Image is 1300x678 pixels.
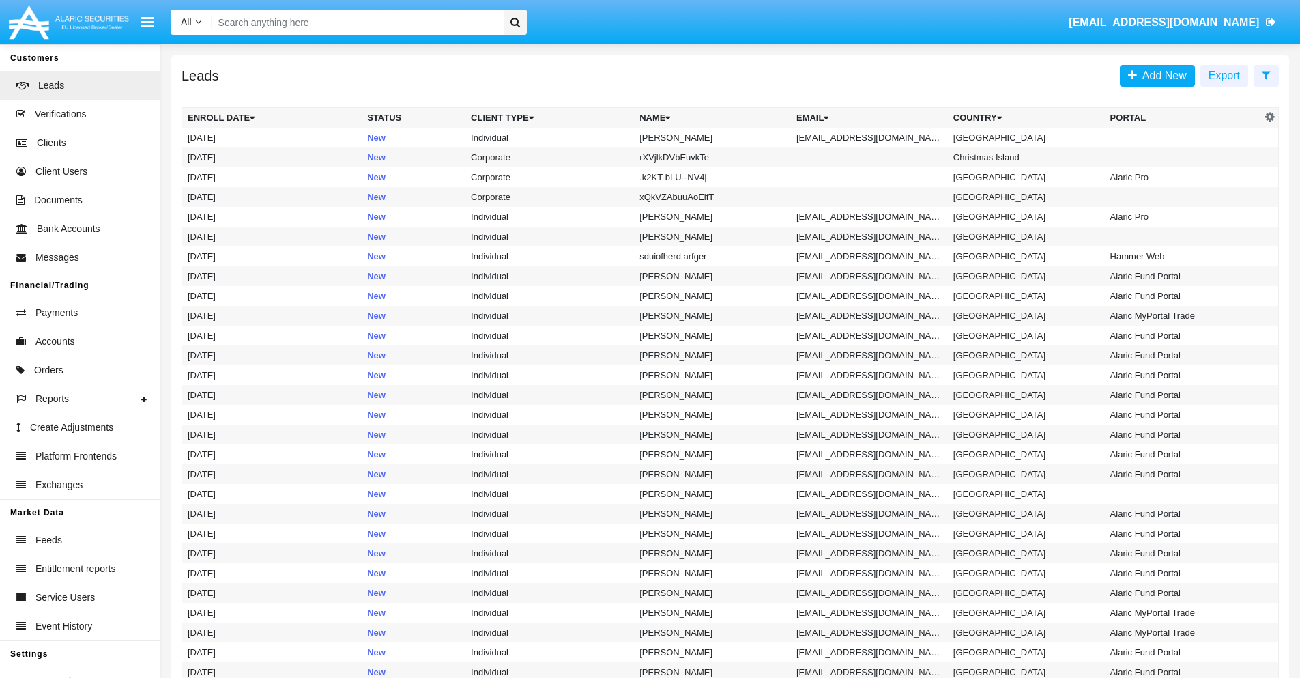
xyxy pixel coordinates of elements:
td: Individual [465,326,634,345]
td: .k2KT-bLU--NV4j [634,167,791,187]
td: Individual [465,128,634,147]
td: Alaric Fund Portal [1105,444,1262,464]
th: Name [634,108,791,128]
td: Individual [465,504,634,524]
span: [EMAIL_ADDRESS][DOMAIN_NAME] [1069,16,1259,28]
td: Individual [465,246,634,266]
td: New [362,603,465,623]
td: New [362,207,465,227]
td: Individual [465,405,634,425]
td: [GEOGRAPHIC_DATA] [948,187,1105,207]
td: [DATE] [182,425,362,444]
td: New [362,425,465,444]
span: Add New [1137,70,1187,81]
td: New [362,306,465,326]
td: New [362,642,465,662]
td: [GEOGRAPHIC_DATA] [948,484,1105,504]
span: Platform Frontends [35,449,117,464]
td: [EMAIL_ADDRESS][DOMAIN_NAME] [791,524,948,543]
td: New [362,563,465,583]
td: [DATE] [182,385,362,405]
span: Accounts [35,335,75,349]
td: [DATE] [182,286,362,306]
td: [DATE] [182,563,362,583]
td: rXVjlkDVbEuvkTe [634,147,791,167]
td: [EMAIL_ADDRESS][DOMAIN_NAME] [791,365,948,385]
td: [PERSON_NAME] [634,385,791,405]
td: [EMAIL_ADDRESS][DOMAIN_NAME] [791,484,948,504]
td: New [362,365,465,385]
td: [DATE] [182,345,362,365]
h5: Leads [182,70,219,81]
span: Create Adjustments [30,421,113,435]
td: Individual [465,623,634,642]
td: Alaric Fund Portal [1105,385,1262,405]
td: Corporate [465,147,634,167]
td: [DATE] [182,444,362,464]
td: [DATE] [182,583,362,603]
td: New [362,524,465,543]
td: Alaric Fund Portal [1105,365,1262,385]
td: Alaric Fund Portal [1105,425,1262,444]
span: Clients [37,136,66,150]
th: Email [791,108,948,128]
a: All [171,15,212,29]
td: Individual [465,425,634,444]
td: [DATE] [182,484,362,504]
span: All [181,16,192,27]
td: [EMAIL_ADDRESS][DOMAIN_NAME] [791,246,948,266]
input: Search [212,10,499,35]
td: [DATE] [182,128,362,147]
td: [DATE] [182,543,362,563]
td: New [362,345,465,365]
td: [GEOGRAPHIC_DATA] [948,425,1105,444]
td: [PERSON_NAME] [634,524,791,543]
span: Entitlement reports [35,562,116,576]
span: Feeds [35,533,62,548]
td: [EMAIL_ADDRESS][DOMAIN_NAME] [791,385,948,405]
td: [EMAIL_ADDRESS][DOMAIN_NAME] [791,326,948,345]
span: Verifications [35,107,86,122]
td: New [362,128,465,147]
td: New [362,266,465,286]
td: [GEOGRAPHIC_DATA] [948,623,1105,642]
td: [EMAIL_ADDRESS][DOMAIN_NAME] [791,425,948,444]
td: [GEOGRAPHIC_DATA] [948,504,1105,524]
td: [DATE] [182,504,362,524]
td: Alaric Pro [1105,207,1262,227]
td: [GEOGRAPHIC_DATA] [948,207,1105,227]
td: New [362,543,465,563]
td: [PERSON_NAME] [634,405,791,425]
span: Event History [35,619,92,634]
td: [GEOGRAPHIC_DATA] [948,246,1105,266]
td: Individual [465,543,634,563]
td: Alaric Fund Portal [1105,543,1262,563]
td: [GEOGRAPHIC_DATA] [948,405,1105,425]
td: [DATE] [182,227,362,246]
td: [EMAIL_ADDRESS][DOMAIN_NAME] [791,286,948,306]
td: New [362,227,465,246]
td: [GEOGRAPHIC_DATA] [948,642,1105,662]
td: New [362,246,465,266]
td: [EMAIL_ADDRESS][DOMAIN_NAME] [791,444,948,464]
td: Individual [465,365,634,385]
td: [GEOGRAPHIC_DATA] [948,326,1105,345]
td: New [362,147,465,167]
td: [PERSON_NAME] [634,306,791,326]
td: New [362,187,465,207]
td: [DATE] [182,623,362,642]
td: Individual [465,306,634,326]
span: Client Users [35,165,87,179]
td: New [362,286,465,306]
td: Corporate [465,167,634,187]
td: [PERSON_NAME] [634,365,791,385]
td: [EMAIL_ADDRESS][DOMAIN_NAME] [791,227,948,246]
span: Bank Accounts [37,222,100,236]
td: [DATE] [182,147,362,167]
th: Enroll Date [182,108,362,128]
td: [PERSON_NAME] [634,266,791,286]
td: [PERSON_NAME] [634,583,791,603]
span: Messages [35,251,79,265]
td: New [362,326,465,345]
th: Status [362,108,465,128]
